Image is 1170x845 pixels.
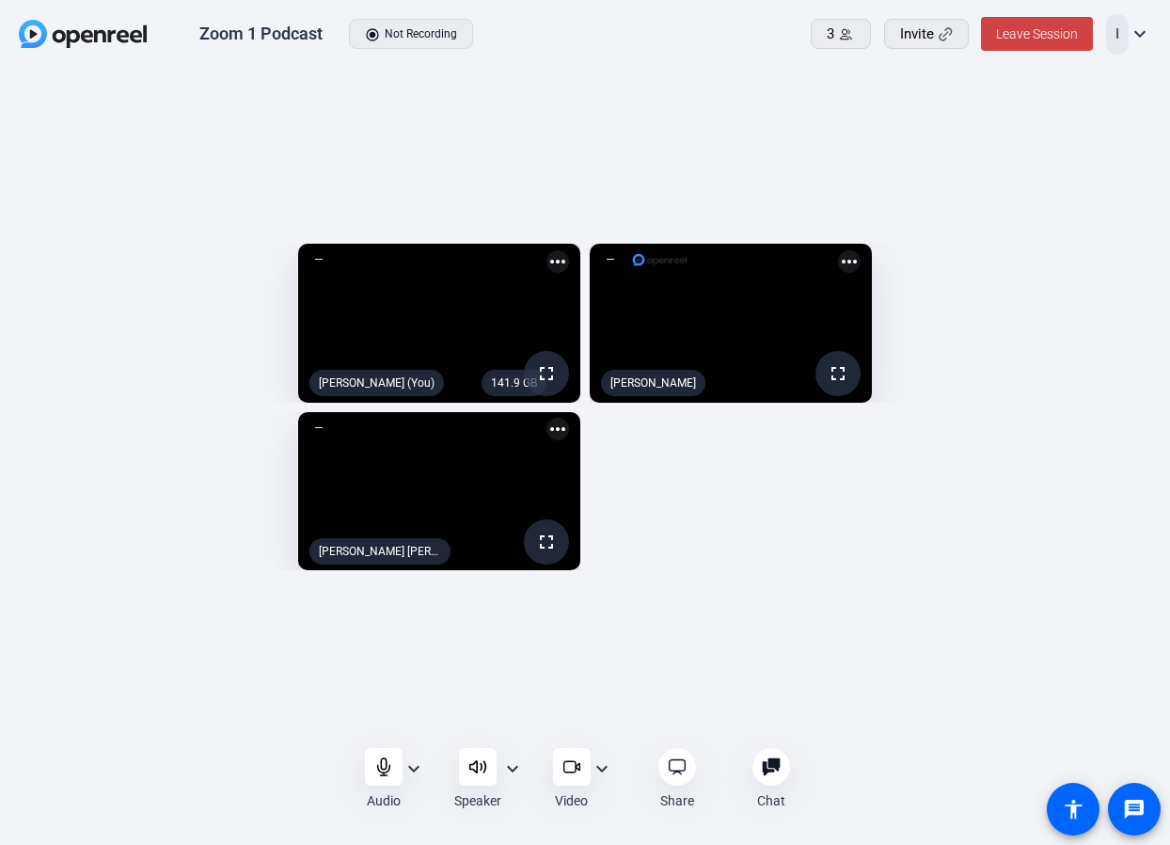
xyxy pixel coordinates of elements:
button: Invite [884,19,969,49]
mat-icon: accessibility [1062,798,1084,821]
div: [PERSON_NAME] [601,370,705,396]
div: Share [660,791,694,810]
span: 3 [827,24,834,45]
mat-icon: fullscreen [827,362,849,385]
button: 3 [811,19,871,49]
button: Leave Session [981,17,1093,51]
span: Leave Session [996,26,1078,41]
mat-icon: more_horiz [838,250,861,273]
span: Invite [900,24,934,45]
div: Zoom 1 Podcast [199,23,323,45]
div: Audio [367,791,401,810]
div: Speaker [454,791,501,810]
mat-icon: message [1123,798,1146,821]
mat-icon: more_horiz [546,418,569,440]
div: [PERSON_NAME] (You) [309,370,444,396]
div: 141.9 GB [482,370,546,396]
div: [PERSON_NAME] [PERSON_NAME] [309,538,451,565]
mat-icon: expand_more [403,757,425,780]
mat-icon: fullscreen [535,531,558,553]
mat-icon: expand_more [1129,23,1151,45]
mat-icon: expand_more [501,757,524,780]
img: logo [631,250,688,269]
img: OpenReel logo [19,20,147,48]
mat-icon: more_horiz [546,250,569,273]
div: I [1106,14,1129,55]
mat-icon: fullscreen [535,362,558,385]
div: Chat [757,791,785,810]
mat-icon: expand_more [591,757,613,780]
div: Video [555,791,588,810]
